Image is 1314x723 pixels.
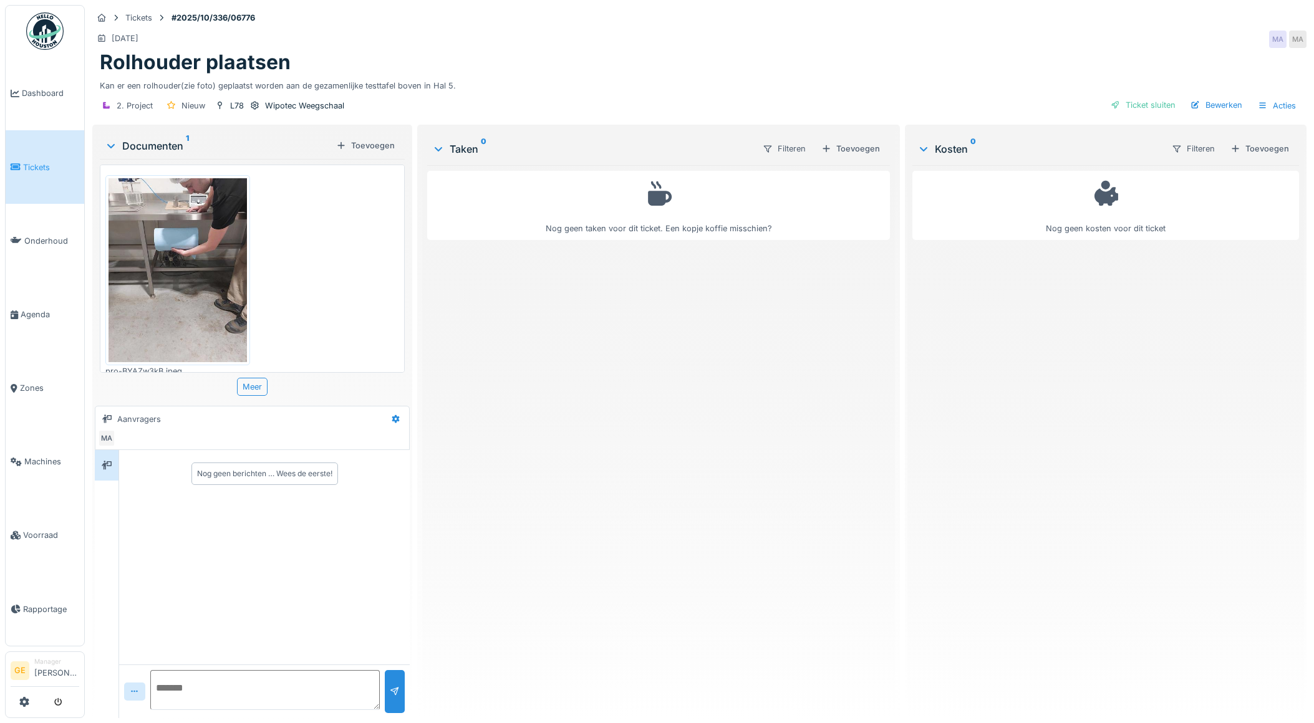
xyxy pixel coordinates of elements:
[24,456,79,467] span: Machines
[970,141,976,156] sup: 0
[6,57,84,130] a: Dashboard
[21,309,79,320] span: Agenda
[265,100,344,112] div: Wipotec Weegschaal
[230,100,244,112] div: L78
[237,378,268,396] div: Meer
[6,572,84,646] a: Rapportage
[100,50,291,74] h1: Rolhouder plaatsen
[34,657,79,666] div: Manager
[1289,31,1307,48] div: MA
[6,352,84,425] a: Zones
[125,12,152,24] div: Tickets
[1225,140,1294,157] div: Toevoegen
[24,235,79,247] span: Onderhoud
[167,12,260,24] strong: #2025/10/336/06776
[757,140,811,158] div: Filteren
[98,429,115,447] div: MA
[26,12,64,50] img: Badge_color-CXgf-gQk.svg
[435,176,882,234] div: Nog geen taken voor dit ticket. Een kopje koffie misschien?
[1186,97,1247,113] div: Bewerken
[109,178,247,362] img: d3wbn1dg1oyvh2xri93r95a5epvu
[186,138,189,153] sup: 1
[920,176,1291,234] div: Nog geen kosten voor dit ticket
[6,130,84,204] a: Tickets
[23,603,79,615] span: Rapportage
[117,413,161,425] div: Aanvragers
[105,365,250,377] div: pro-BYAZw3kB.jpeg
[816,140,885,157] div: Toevoegen
[432,141,752,156] div: Taken
[6,204,84,277] a: Onderhoud
[112,32,138,44] div: [DATE]
[917,141,1161,156] div: Kosten
[11,657,79,687] a: GE Manager[PERSON_NAME]
[1106,97,1181,113] div: Ticket sluiten
[1269,31,1287,48] div: MA
[1166,140,1220,158] div: Filteren
[6,425,84,499] a: Machines
[197,468,332,479] div: Nog geen berichten … Wees de eerste!
[6,277,84,351] a: Agenda
[331,137,400,154] div: Toevoegen
[105,138,331,153] div: Documenten
[11,661,29,680] li: GE
[6,499,84,572] a: Voorraad
[23,161,79,173] span: Tickets
[22,87,79,99] span: Dashboard
[117,100,153,112] div: 2. Project
[1252,97,1302,115] div: Acties
[34,657,79,684] li: [PERSON_NAME]
[481,141,486,156] sup: 0
[20,382,79,394] span: Zones
[100,75,1299,92] div: Kan er een rolhouder(zie foto) geplaatst worden aan de gezamenlijke testtafel boven in Hal 5.
[23,529,79,541] span: Voorraad
[181,100,205,112] div: Nieuw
